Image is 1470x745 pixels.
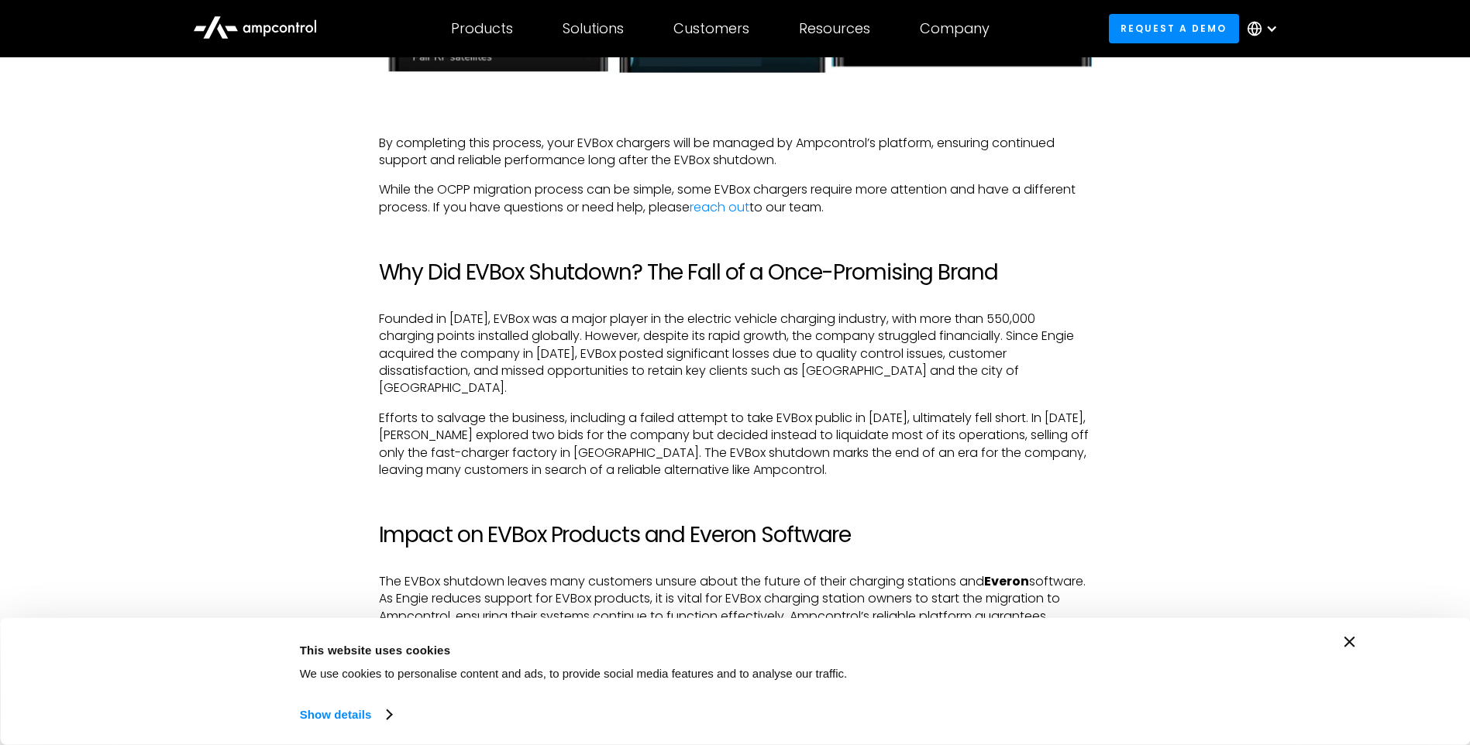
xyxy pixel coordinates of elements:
div: Solutions [563,20,624,37]
div: This website uses cookies [300,640,1059,659]
h2: Why Did EVBox Shutdown? The Fall of a Once-Promising Brand [379,259,1092,286]
a: Request a demo [1109,14,1239,43]
div: Resources [799,20,870,37]
p: Founded in [DATE], EVBox was a major player in the electric vehicle charging industry, with more ... [379,311,1092,397]
div: Company [920,20,990,37]
h2: Impact on EVBox Products and Everon Software [379,522,1092,548]
div: Customers [673,20,749,37]
div: Products [451,20,513,37]
span: We use cookies to personalise content and ads, to provide social media features and to analyse ou... [300,667,848,680]
a: reach out [690,198,749,216]
a: Show details [300,703,391,726]
button: Close banner [1344,637,1355,647]
p: While the OCPP migration process can be simple, some EVBox chargers require more attention and ha... [379,181,1092,216]
button: Okay [1094,637,1316,681]
p: By completing this process, your EVBox chargers will be managed by Ampcontrol’s platform, ensurin... [379,135,1092,170]
p: The EVBox shutdown leaves many customers unsure about the future of their charging stations and s... [379,573,1092,643]
strong: Everon [984,572,1029,590]
p: Efforts to salvage the business, including a failed attempt to take EVBox public in [DATE], ultim... [379,410,1092,479]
